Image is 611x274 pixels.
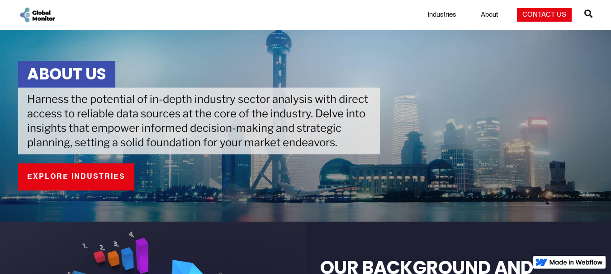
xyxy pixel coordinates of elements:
h1: About Us [18,61,115,88]
a: home [19,6,57,23]
a:  [584,6,592,24]
a: About [475,10,503,19]
span:  [584,7,592,20]
img: Made in Webflow [549,260,603,265]
a: EXPLORE INDUSTRIES [18,163,134,190]
div: Harness the potential of in-depth industry sector analysis with direct access to reliable data so... [18,88,380,154]
a: Industries [422,10,462,19]
a: Contact Us [517,8,572,22]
